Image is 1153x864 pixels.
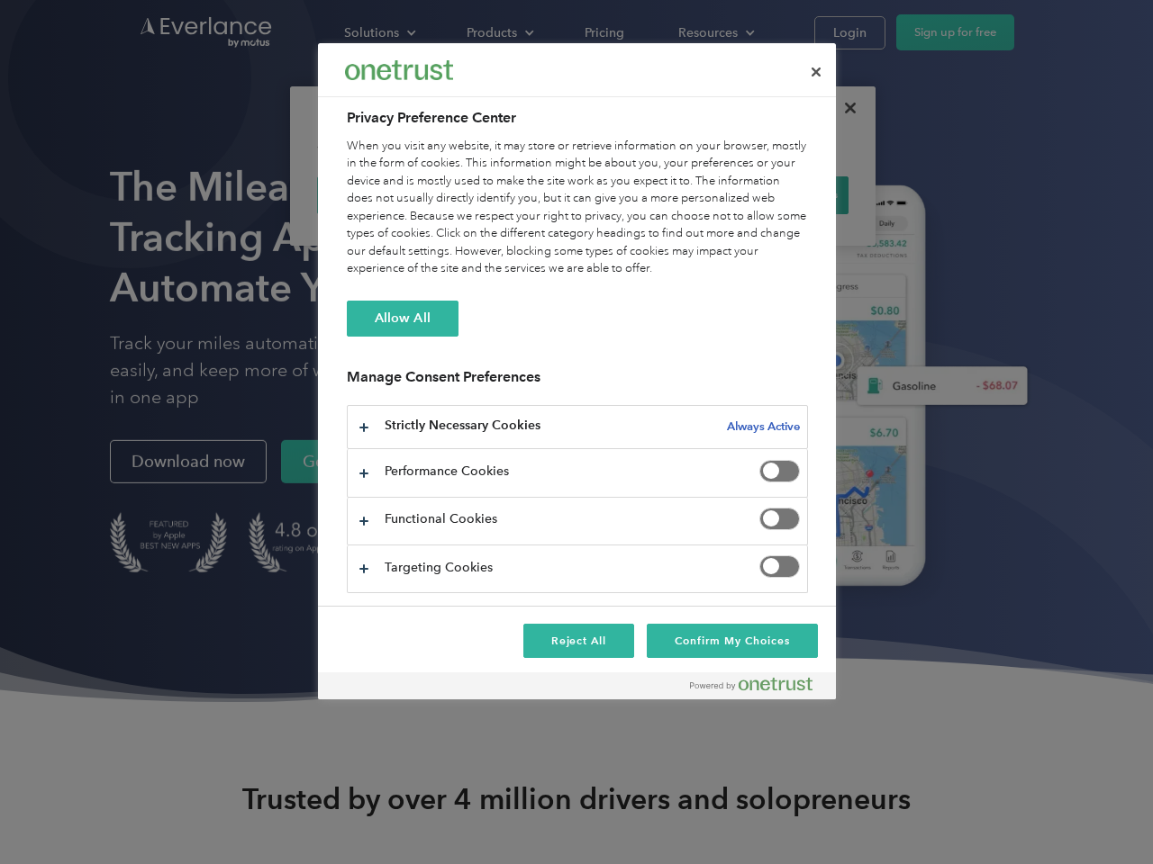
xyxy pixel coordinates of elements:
[647,624,817,658] button: Confirm My Choices
[347,138,808,278] div: When you visit any website, it may store or retrieve information on your browser, mostly in the f...
[345,60,453,79] img: Everlance
[347,368,808,396] h3: Manage Consent Preferences
[523,624,635,658] button: Reject All
[345,52,453,88] div: Everlance
[690,677,827,699] a: Powered by OneTrust Opens in a new Tab
[318,43,836,699] div: Preference center
[796,52,836,92] button: Close
[347,107,808,129] h2: Privacy Preference Center
[690,677,813,691] img: Powered by OneTrust Opens in a new Tab
[347,301,458,337] button: Allow All
[318,43,836,699] div: Privacy Preference Center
